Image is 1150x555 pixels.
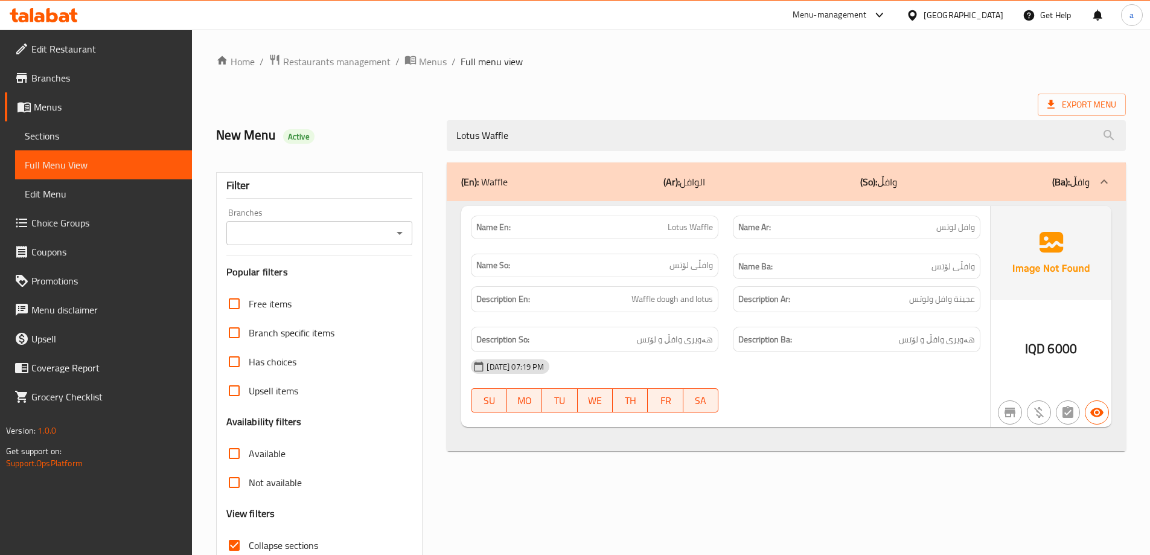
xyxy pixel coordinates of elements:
span: Edit Menu [25,187,182,201]
button: SA [683,388,718,412]
h3: View filters [226,507,275,521]
span: Export Menu [1038,94,1126,116]
div: (En): Waffle(Ar):الوافل(So):وافڵ(Ba):وافڵ [447,201,1126,452]
div: Menu-management [793,8,867,22]
nav: breadcrumb [216,54,1126,69]
div: [GEOGRAPHIC_DATA] [924,8,1003,22]
button: TH [613,388,648,412]
span: Free items [249,297,292,311]
span: Upsell items [249,383,298,398]
strong: Name Ba: [738,259,773,274]
div: (En): Waffle(Ar):الوافل(So):وافڵ(Ba):وافڵ [447,162,1126,201]
p: الوافل [663,175,705,189]
span: Restaurants management [283,54,391,69]
img: Ae5nvW7+0k+MAAAAAElFTkSuQmCC [991,206,1111,300]
span: Choice Groups [31,216,182,230]
button: WE [578,388,613,412]
span: WE [583,392,608,409]
a: Edit Menu [15,179,192,208]
span: Export Menu [1047,97,1116,112]
a: Menu disclaimer [5,295,192,324]
button: FR [648,388,683,412]
button: Not has choices [1056,400,1080,425]
div: Active [283,129,315,144]
a: Menus [404,54,447,69]
h2: New Menu [216,126,433,144]
span: SU [476,392,502,409]
span: [DATE] 07:19 PM [482,361,549,373]
span: هەویری وافڵ و لۆتس [637,332,713,347]
b: (Ar): [663,173,680,191]
a: Choice Groups [5,208,192,237]
span: عجينة وافل ولوتس [909,292,975,307]
span: Not available [249,475,302,490]
button: Available [1085,400,1109,425]
span: Edit Restaurant [31,42,182,56]
span: Lotus Waffle [668,221,713,234]
span: Full Menu View [25,158,182,172]
span: Sections [25,129,182,143]
a: Menus [5,92,192,121]
p: وافڵ [860,175,897,189]
a: Coverage Report [5,353,192,382]
span: MO [512,392,537,409]
span: TH [618,392,643,409]
button: Purchased item [1027,400,1051,425]
span: Has choices [249,354,296,369]
button: TU [542,388,577,412]
strong: Description So: [476,332,529,347]
b: (So): [860,173,877,191]
strong: Name So: [476,259,510,272]
span: وافڵی لۆتس [931,259,975,274]
strong: Name Ar: [738,221,771,234]
button: MO [507,388,542,412]
p: وافڵ [1052,175,1090,189]
a: Promotions [5,266,192,295]
b: (En): [461,173,479,191]
a: Coupons [5,237,192,266]
h3: Popular filters [226,265,413,279]
strong: Name En: [476,221,511,234]
span: TU [547,392,572,409]
button: SU [471,388,506,412]
span: هەویری وافڵ و لۆتس [899,332,975,347]
strong: Description Ba: [738,332,792,347]
span: وافل لوتس [936,221,975,234]
span: Waffle dough and lotus [631,292,713,307]
span: FR [653,392,678,409]
span: 1.0.0 [37,423,56,438]
span: Active [283,131,315,143]
a: Sections [15,121,192,150]
span: Promotions [31,274,182,288]
span: Branch specific items [249,326,334,340]
a: Support.OpsPlatform [6,455,83,471]
span: Menus [34,100,182,114]
span: Branches [31,71,182,85]
button: Open [391,225,408,242]
li: / [260,54,264,69]
b: (Ba): [1052,173,1070,191]
a: Branches [5,63,192,92]
input: search [447,120,1126,151]
span: Coupons [31,245,182,259]
a: Edit Restaurant [5,34,192,63]
span: Coverage Report [31,361,182,375]
span: Version: [6,423,36,438]
a: Full Menu View [15,150,192,179]
span: Collapse sections [249,538,318,553]
span: Get support on: [6,443,62,459]
span: Full menu view [461,54,523,69]
li: / [452,54,456,69]
span: Grocery Checklist [31,390,182,404]
span: 6000 [1047,337,1077,361]
strong: Description Ar: [738,292,790,307]
span: Upsell [31,332,182,346]
span: SA [688,392,714,409]
strong: Description En: [476,292,530,307]
span: Available [249,446,286,461]
li: / [395,54,400,69]
button: Not branch specific item [998,400,1022,425]
span: Menus [419,54,447,69]
a: Restaurants management [269,54,391,69]
p: Waffle [461,175,508,189]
